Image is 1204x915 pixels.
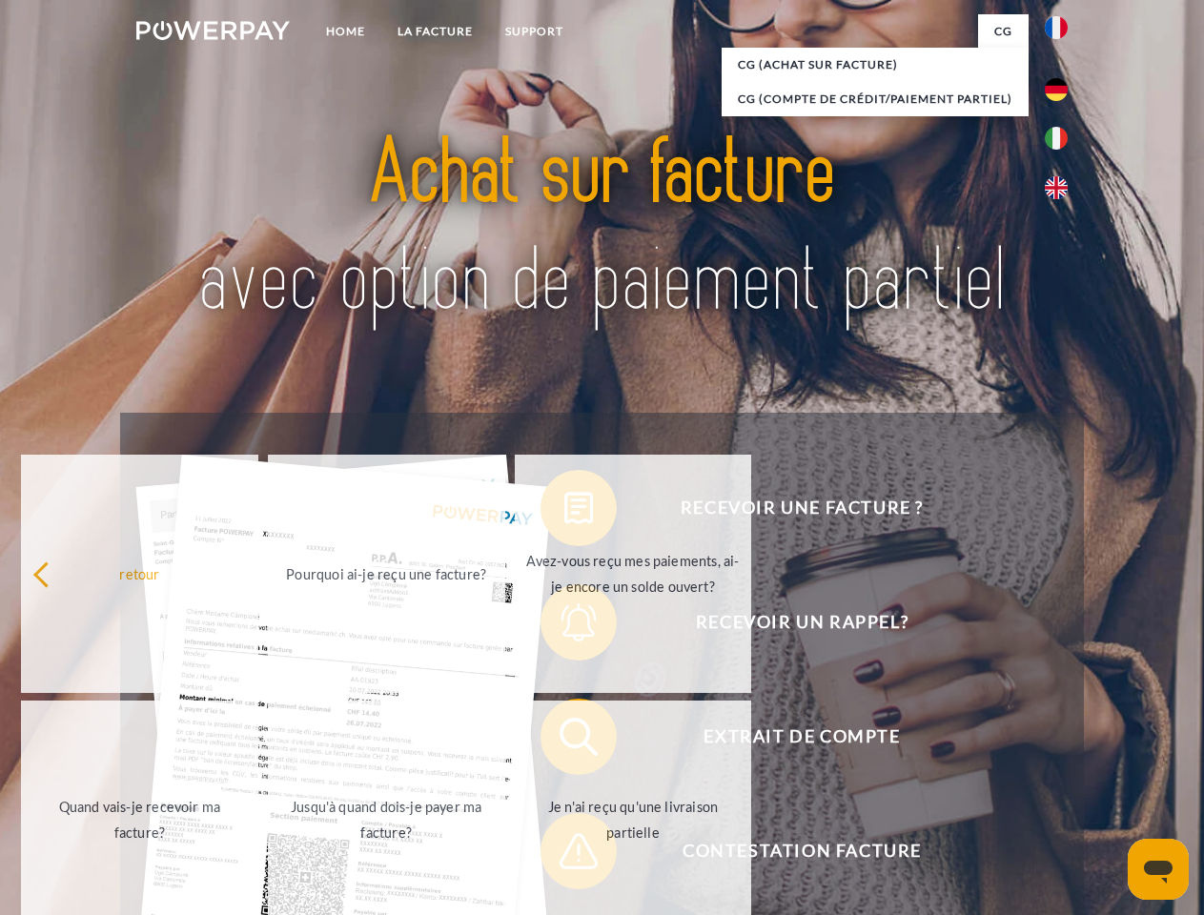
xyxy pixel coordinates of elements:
[279,560,494,586] div: Pourquoi ai-je reçu une facture?
[1045,127,1068,150] img: it
[722,48,1029,82] a: CG (achat sur facture)
[32,560,247,586] div: retour
[722,82,1029,116] a: CG (Compte de crédit/paiement partiel)
[32,794,247,845] div: Quand vais-je recevoir ma facture?
[541,470,1036,546] button: Recevoir une facture ?
[1128,839,1189,900] iframe: Bouton de lancement de la fenêtre de messagerie
[1045,176,1068,199] img: en
[526,794,741,845] div: Je n'ai reçu qu'une livraison partielle
[978,14,1029,49] a: CG
[541,584,1036,661] button: Recevoir un rappel?
[568,813,1035,889] span: Contestation Facture
[310,14,381,49] a: Home
[515,455,752,693] a: Avez-vous reçu mes paiements, ai-je encore un solde ouvert?
[541,813,1036,889] button: Contestation Facture
[381,14,489,49] a: LA FACTURE
[568,470,1035,546] span: Recevoir une facture ?
[1045,78,1068,101] img: de
[568,584,1035,661] span: Recevoir un rappel?
[182,91,1022,365] img: title-powerpay_fr.svg
[136,21,290,40] img: logo-powerpay-white.svg
[541,699,1036,775] button: Extrait de compte
[526,548,741,600] div: Avez-vous reçu mes paiements, ai-je encore un solde ouvert?
[279,794,494,845] div: Jusqu'à quand dois-je payer ma facture?
[489,14,580,49] a: Support
[568,699,1035,775] span: Extrait de compte
[1045,16,1068,39] img: fr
